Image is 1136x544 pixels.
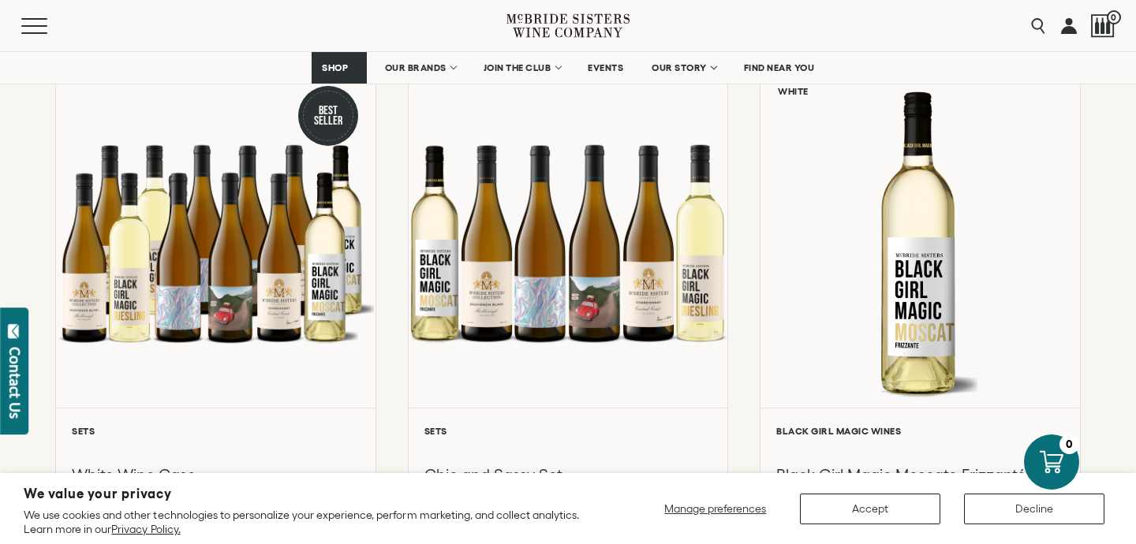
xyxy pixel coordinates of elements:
span: 0 [1107,10,1121,24]
h3: Chic and Sassy Set [424,464,712,485]
button: Manage preferences [655,494,776,524]
a: SHOP [312,52,367,84]
a: EVENTS [577,52,633,84]
h6: Black Girl Magic Wines [776,426,1064,436]
a: JOIN THE CLUB [473,52,570,84]
h6: Sets [72,426,360,436]
h2: We value your privacy [24,487,600,501]
h6: White [778,86,809,96]
span: Manage preferences [664,502,766,515]
div: Contact Us [7,347,23,419]
button: Accept [800,494,940,524]
span: OUR BRANDS [385,62,447,73]
span: FIND NEAR YOU [744,62,815,73]
h3: Black Girl Magic Moscato Frizzanté [US_STATE] [GEOGRAPHIC_DATA] [776,464,1064,505]
span: JOIN THE CLUB [484,62,551,73]
span: OUR STORY [652,62,707,73]
button: Mobile Menu Trigger [21,18,78,34]
span: EVENTS [588,62,623,73]
button: Decline [964,494,1104,524]
div: 0 [1059,434,1079,454]
a: OUR STORY [641,52,726,84]
h6: Sets [424,426,712,436]
a: Privacy Policy. [111,523,180,535]
a: OUR BRANDS [375,52,465,84]
h3: White Wine Case [72,464,360,485]
span: SHOP [322,62,349,73]
p: We use cookies and other technologies to personalize your experience, perform marketing, and coll... [24,508,600,536]
a: FIND NEAR YOU [734,52,825,84]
